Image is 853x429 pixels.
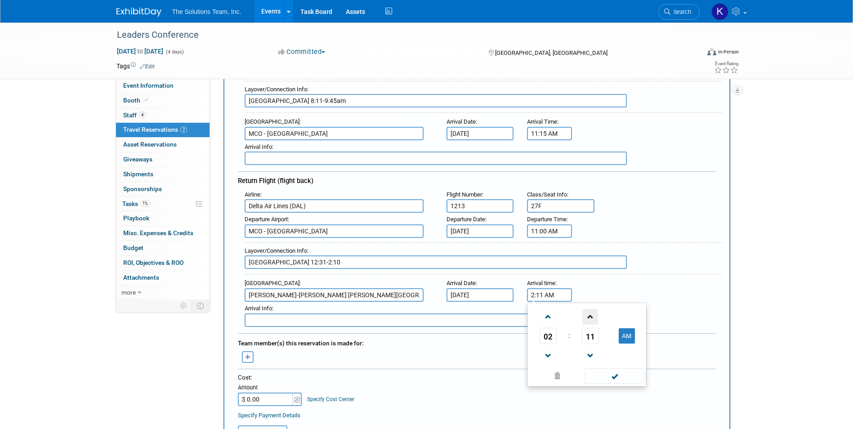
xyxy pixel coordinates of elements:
img: Format-Inperson.png [707,48,716,55]
a: Tasks1% [116,197,210,211]
small: : [245,216,289,223]
a: Clear selection [529,370,585,383]
a: Decrement Hour [540,344,557,367]
div: Event Format [647,47,739,60]
span: Budget [123,244,143,251]
small: : [245,305,273,312]
span: Flight Number [447,191,482,198]
span: Misc. Expenses & Credits [123,229,193,237]
a: Event Information [116,79,210,93]
small: : [527,280,557,286]
span: Staff [123,112,146,119]
span: [GEOGRAPHIC_DATA] [245,280,299,286]
small: : [527,118,558,125]
div: Cost: [238,373,716,382]
small: : [527,216,568,223]
td: Toggle Event Tabs [191,300,210,312]
small: : [447,118,477,125]
a: Sponsorships [116,182,210,197]
small: : [245,86,308,93]
a: Budget [116,241,210,255]
span: Arrival Time [527,118,557,125]
small: : [245,280,301,286]
small: : [527,191,568,198]
small: : [447,280,477,286]
span: Attachments [123,274,159,281]
a: Attachments [116,271,210,285]
span: (4 days) [165,49,184,55]
a: Giveaways [116,152,210,167]
span: Class/Seat Info [527,191,567,198]
img: ExhibitDay [116,8,161,17]
span: Event Information [123,82,174,89]
img: Kaelon Harris [711,3,728,20]
span: more [121,289,136,296]
a: Edit [140,63,155,70]
span: [GEOGRAPHIC_DATA] [245,118,299,125]
a: Travel Reservations2 [116,123,210,137]
a: ROI, Objectives & ROO [116,256,210,270]
span: Arrival Info [245,305,272,312]
a: Playbook [116,211,210,226]
span: Sponsorships [123,185,162,192]
span: Giveaways [123,156,152,163]
a: Misc. Expenses & Credits [116,226,210,241]
td: Personalize Event Tab Strip [176,300,192,312]
span: Arrival Date [447,118,476,125]
a: Search [658,4,700,20]
span: Shipments [123,170,153,178]
span: Layover/Connection Info [245,247,307,254]
span: Asset Reservations [123,141,177,148]
i: Booth reservation complete [144,98,149,103]
span: Pick Minute [582,328,599,344]
a: more [116,286,210,300]
button: AM [619,328,635,344]
div: Amount [238,384,303,393]
span: Departure Date [447,216,485,223]
small: : [245,118,301,125]
a: Specify Payment Details [238,412,300,419]
span: Playbook [123,214,149,222]
small: : [245,143,273,150]
span: The Solutions Team, Inc. [172,8,241,15]
div: Event Rating [714,62,738,66]
a: Increment Minute [582,305,599,328]
a: Specify Cost Center [307,396,354,402]
a: Increment Hour [540,305,557,328]
span: Departure Airport [245,216,288,223]
span: [GEOGRAPHIC_DATA], [GEOGRAPHIC_DATA] [495,49,607,56]
span: 1% [140,200,150,207]
div: In-Person [718,49,739,55]
td: : [567,328,572,344]
a: Done [584,371,646,383]
span: Layover/Connection Info [245,86,307,93]
span: Return Flight (flight back) [238,177,313,185]
body: Rich Text Area. Press ALT-0 for help. [5,4,465,13]
small: : [447,216,487,223]
span: Booth [123,97,151,104]
td: Tags [116,62,155,71]
span: Travel Reservations [123,126,187,133]
span: ROI, Objectives & ROO [123,259,183,266]
a: Asset Reservations [116,138,210,152]
a: Shipments [116,167,210,182]
span: Arrival Info [245,143,272,150]
button: Committed [275,47,329,57]
span: Tasks [122,200,150,207]
span: 2 [180,126,187,133]
small: : [447,191,483,198]
small: : [245,191,262,198]
span: Airline [245,191,260,198]
span: Arrival time [527,280,555,286]
a: Booth [116,94,210,108]
span: Departure Time [527,216,567,223]
span: 4 [139,112,146,118]
div: Leaders Conference [114,27,686,43]
div: Team member(s) this reservation is made for: [238,335,716,349]
span: Arrival Date [447,280,476,286]
span: Pick Hour [540,328,557,344]
span: [DATE] [DATE] [116,47,164,55]
span: to [136,48,144,55]
a: Decrement Minute [582,344,599,367]
small: : [245,247,308,254]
